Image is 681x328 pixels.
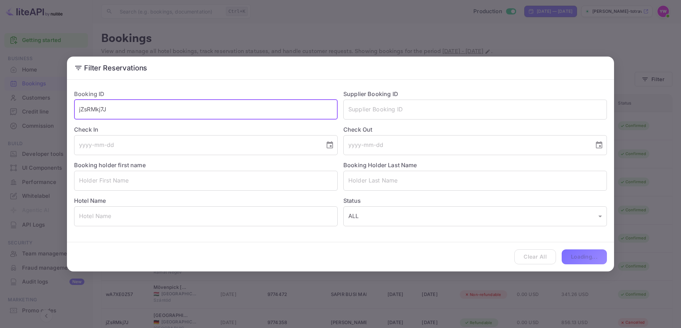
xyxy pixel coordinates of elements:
[592,138,606,152] button: Choose date
[74,197,106,204] label: Hotel Name
[343,125,607,134] label: Check Out
[74,125,338,134] label: Check In
[74,171,338,191] input: Holder First Name
[74,162,146,169] label: Booking holder first name
[343,206,607,226] div: ALL
[343,135,589,155] input: yyyy-mm-dd
[74,206,338,226] input: Hotel Name
[343,100,607,120] input: Supplier Booking ID
[343,171,607,191] input: Holder Last Name
[67,57,614,79] h2: Filter Reservations
[323,138,337,152] button: Choose date
[74,90,105,97] label: Booking ID
[74,135,320,155] input: yyyy-mm-dd
[343,90,398,97] label: Supplier Booking ID
[74,100,338,120] input: Booking ID
[343,162,417,169] label: Booking Holder Last Name
[343,196,607,205] label: Status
